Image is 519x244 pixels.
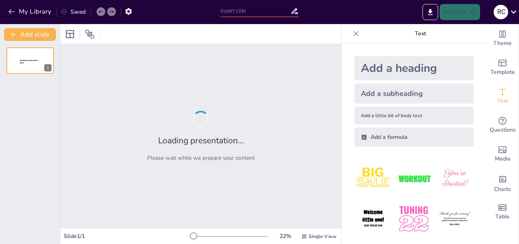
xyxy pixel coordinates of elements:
div: Add a subheading [354,83,474,104]
img: 5.jpeg [395,200,432,238]
button: Export to PowerPoint [422,4,438,20]
div: Get real-time input from your audience [486,111,519,140]
button: My Library [6,5,55,18]
img: 6.jpeg [436,200,474,238]
div: Add a formula [354,128,474,147]
div: 1 [6,47,54,74]
span: Sendsteps presentation editor [20,59,38,64]
div: Add ready made slides [486,53,519,82]
input: Insert title [220,5,290,17]
button: Present [440,4,480,20]
div: Add charts and graphs [486,169,519,197]
span: Media [495,155,511,163]
div: Add a table [486,197,519,226]
div: R C [494,5,508,19]
h2: Loading presentation... [158,135,244,146]
div: 1 [44,64,51,71]
p: Text [362,24,478,43]
div: Add images, graphics, shapes or video [486,140,519,169]
div: Saved [61,8,86,16]
span: Single View [309,233,336,240]
button: R C [494,4,508,20]
span: Questions [490,126,516,134]
img: 3.jpeg [436,160,474,197]
span: Charts [494,185,511,194]
span: Position [85,29,95,39]
span: Text [497,97,508,106]
button: Add slide [4,28,56,41]
span: Theme [493,39,512,48]
p: Please wait while we prepare your content [147,154,255,162]
img: 4.jpeg [354,200,392,238]
div: Add text boxes [486,82,519,111]
div: Layout [64,28,76,41]
span: Table [495,212,510,221]
img: 1.jpeg [354,160,392,197]
img: 2.jpeg [395,160,432,197]
div: Change the overall theme [486,24,519,53]
div: 22 % [276,232,295,240]
span: Template [490,68,515,77]
div: Add a heading [354,56,474,80]
div: Slide 1 / 1 [64,232,190,240]
div: Add a little bit of body text [354,107,474,124]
